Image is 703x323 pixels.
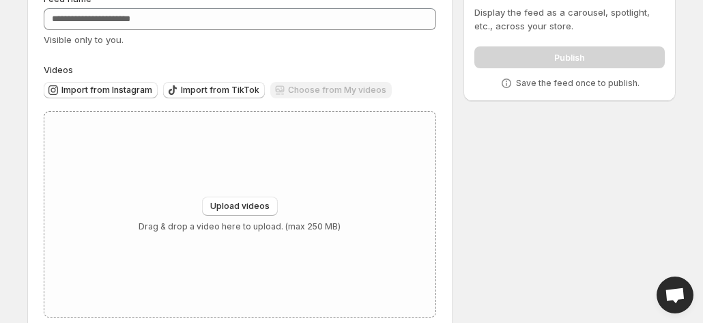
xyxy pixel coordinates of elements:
[474,5,665,33] p: Display the feed as a carousel, spotlight, etc., across your store.
[44,82,158,98] button: Import from Instagram
[210,201,270,212] span: Upload videos
[44,64,73,75] span: Videos
[61,85,152,96] span: Import from Instagram
[139,221,341,232] p: Drag & drop a video here to upload. (max 250 MB)
[657,277,693,313] a: Open chat
[44,34,124,45] span: Visible only to you.
[163,82,265,98] button: Import from TikTok
[181,85,259,96] span: Import from TikTok
[516,78,640,89] p: Save the feed once to publish.
[202,197,278,216] button: Upload videos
